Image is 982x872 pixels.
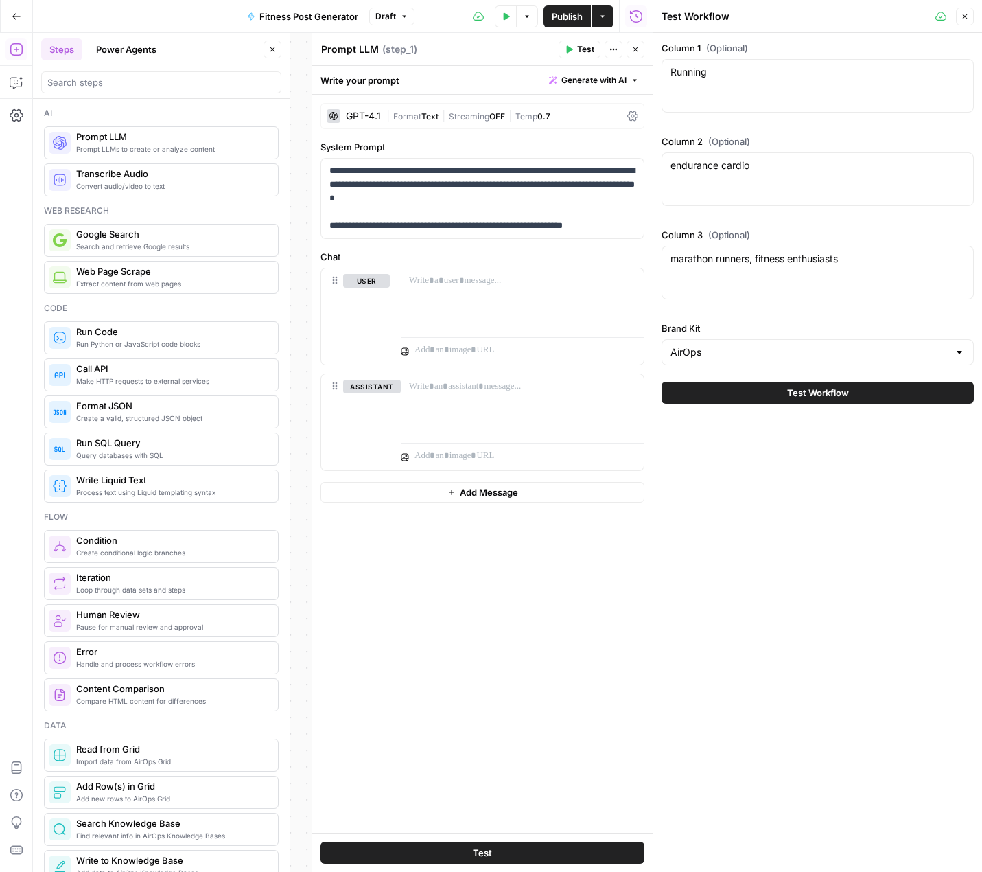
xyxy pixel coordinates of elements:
[47,76,275,89] input: Search steps
[321,268,390,365] div: user
[76,227,267,241] span: Google Search
[88,38,165,60] button: Power Agents
[76,816,267,830] span: Search Knowledge Base
[76,241,267,252] span: Search and retrieve Google results
[76,450,267,461] span: Query databases with SQL
[76,473,267,487] span: Write Liquid Text
[421,111,439,122] span: Text
[76,742,267,756] span: Read from Grid
[537,111,550,122] span: 0.7
[76,376,267,387] span: Make HTTP requests to external services
[44,107,279,119] div: Ai
[44,302,279,314] div: Code
[76,181,267,192] span: Convert audio/video to text
[76,658,267,669] span: Handle and process workflow errors
[662,382,974,404] button: Test Workflow
[559,41,600,58] button: Test
[543,71,644,89] button: Generate with AI
[76,608,267,621] span: Human Review
[670,159,965,172] textarea: endurance cardio
[76,571,267,584] span: Iteration
[320,842,644,864] button: Test
[76,830,267,841] span: Find relevant info in AirOps Knowledge Bases
[460,485,518,499] span: Add Message
[343,274,390,288] button: user
[343,380,401,393] button: assistant
[320,250,644,264] label: Chat
[386,108,393,122] span: |
[662,135,974,148] label: Column 2
[708,135,750,148] span: (Optional)
[44,205,279,217] div: Web research
[76,278,267,289] span: Extract content from web pages
[393,111,421,122] span: Format
[662,228,974,242] label: Column 3
[76,696,267,707] span: Compare HTML content for differences
[449,111,489,122] span: Streaming
[320,140,644,154] label: System Prompt
[76,264,267,278] span: Web Page Scrape
[662,321,974,335] label: Brand Kit
[76,533,267,547] span: Condition
[76,793,267,804] span: Add new rows to AirOps Grid
[505,108,515,122] span: |
[375,10,396,23] span: Draft
[708,228,750,242] span: (Optional)
[76,167,267,181] span: Transcribe Audio
[346,111,381,121] div: GPT-4.1
[489,111,505,122] span: OFF
[670,345,948,359] input: AirOps
[41,38,82,60] button: Steps
[76,645,267,658] span: Error
[787,386,849,400] span: Test Workflow
[76,413,267,424] span: Create a valid, structured JSON object
[76,436,267,450] span: Run SQL Query
[76,547,267,558] span: Create conditional logic branches
[76,339,267,349] span: Run Python or JavaScript code blocks
[670,252,965,266] textarea: marathon runners, fitness enthusiasts
[662,41,974,55] label: Column 1
[382,43,417,56] span: ( step_1 )
[76,399,267,413] span: Format JSON
[76,144,267,154] span: Prompt LLMs to create or analyze content
[76,853,267,867] span: Write to Knowledge Base
[312,66,653,94] div: Write your prompt
[53,688,67,702] img: vrinnnclop0vshvmafd7ip1g7ohf
[76,487,267,498] span: Process text using Liquid templating syntax
[76,362,267,376] span: Call API
[577,43,594,56] span: Test
[76,682,267,696] span: Content Comparison
[76,756,267,767] span: Import data from AirOps Grid
[44,511,279,523] div: Flow
[76,584,267,595] span: Loop through data sets and steps
[239,5,366,27] button: Fitness Post Generator
[515,111,537,122] span: Temp
[44,720,279,732] div: Data
[473,846,492,860] span: Test
[76,779,267,793] span: Add Row(s) in Grid
[439,108,449,122] span: |
[706,41,748,55] span: (Optional)
[670,65,965,79] textarea: Running
[321,43,379,56] textarea: Prompt LLM
[543,5,591,27] button: Publish
[76,130,267,144] span: Prompt LLM
[259,10,358,23] span: Fitness Post Generator
[76,621,267,632] span: Pause for manual review and approval
[561,74,627,87] span: Generate with AI
[321,374,390,470] div: assistant
[76,325,267,339] span: Run Code
[320,482,644,503] button: Add Message
[369,8,414,25] button: Draft
[552,10,583,23] span: Publish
